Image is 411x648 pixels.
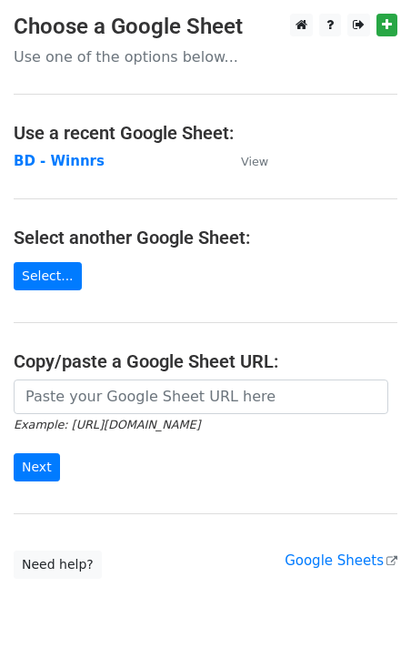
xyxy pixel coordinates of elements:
h3: Choose a Google Sheet [14,14,397,40]
a: BD - Winnrs [14,153,105,169]
a: View [223,153,268,169]
a: Need help? [14,551,102,579]
h4: Select another Google Sheet: [14,227,397,248]
small: View [241,155,268,168]
small: Example: [URL][DOMAIN_NAME] [14,418,200,431]
a: Google Sheets [285,552,397,569]
input: Paste your Google Sheet URL here [14,380,388,414]
h4: Copy/paste a Google Sheet URL: [14,350,397,372]
a: Select... [14,262,82,290]
h4: Use a recent Google Sheet: [14,122,397,144]
p: Use one of the options below... [14,47,397,66]
input: Next [14,453,60,481]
